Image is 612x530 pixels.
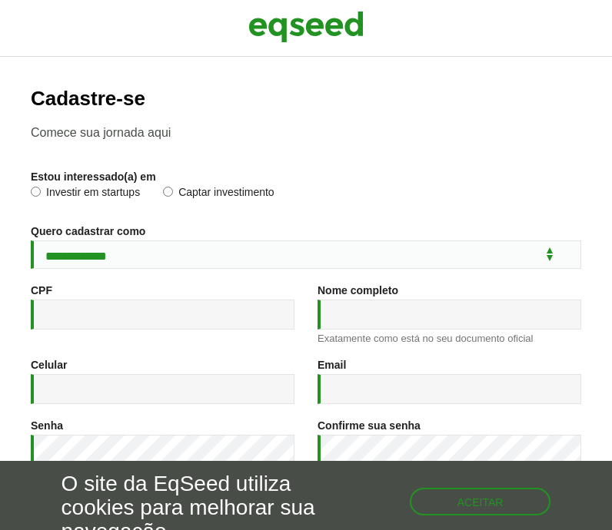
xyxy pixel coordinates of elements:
[31,359,67,370] label: Celular
[163,187,173,197] input: Captar investimento
[31,187,140,202] label: Investir em startups
[318,420,421,431] label: Confirme sua senha
[318,359,346,370] label: Email
[31,88,581,110] h2: Cadastre-se
[248,8,364,46] img: EqSeed Logo
[163,187,274,202] label: Captar investimento
[410,488,551,515] button: Aceitar
[318,333,581,343] div: Exatamente como está no seu documento oficial
[318,285,398,296] label: Nome completo
[31,285,52,296] label: CPF
[31,171,156,182] label: Estou interessado(a) em
[31,187,41,197] input: Investir em startups
[31,420,63,431] label: Senha
[31,125,581,140] p: Comece sua jornada aqui
[31,226,145,237] label: Quero cadastrar como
